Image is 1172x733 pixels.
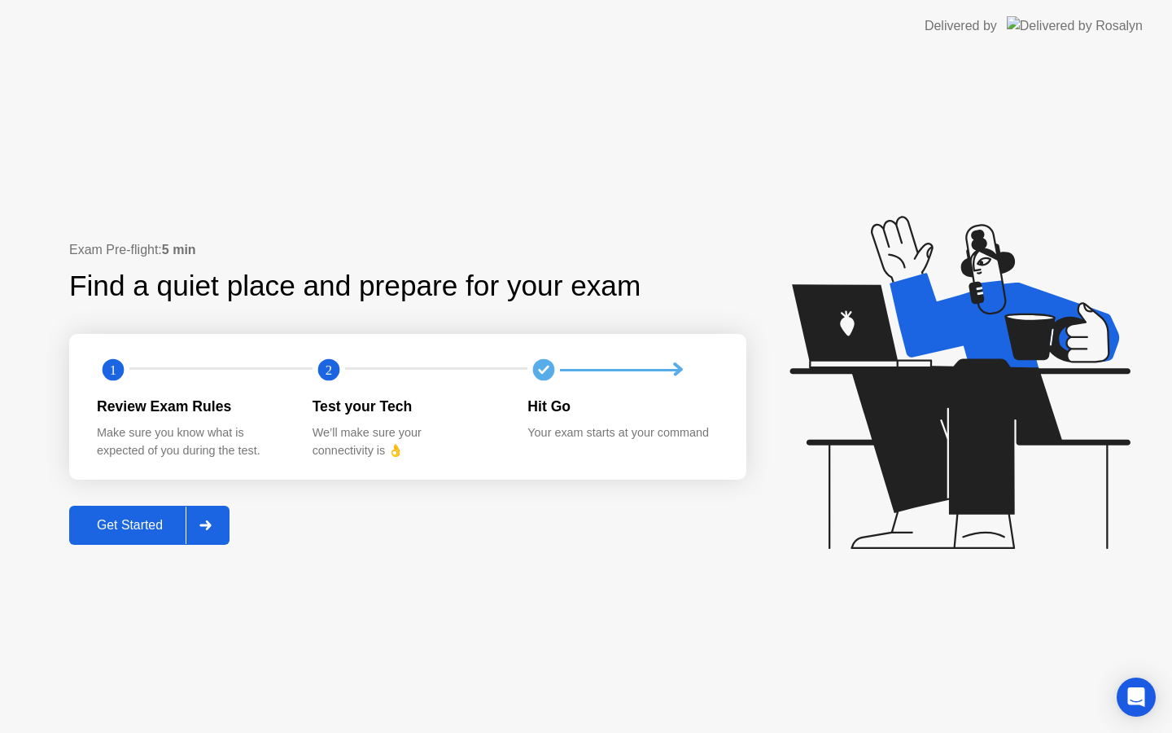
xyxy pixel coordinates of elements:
[313,396,502,417] div: Test your Tech
[97,396,286,417] div: Review Exam Rules
[527,396,717,417] div: Hit Go
[1007,16,1143,35] img: Delivered by Rosalyn
[74,518,186,533] div: Get Started
[326,362,332,378] text: 2
[69,240,746,260] div: Exam Pre-flight:
[925,16,997,36] div: Delivered by
[69,265,643,308] div: Find a quiet place and prepare for your exam
[110,362,116,378] text: 1
[97,424,286,459] div: Make sure you know what is expected of you during the test.
[313,424,502,459] div: We’ll make sure your connectivity is 👌
[162,243,196,257] b: 5 min
[69,506,230,545] button: Get Started
[527,424,717,442] div: Your exam starts at your command
[1117,678,1156,717] div: Open Intercom Messenger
